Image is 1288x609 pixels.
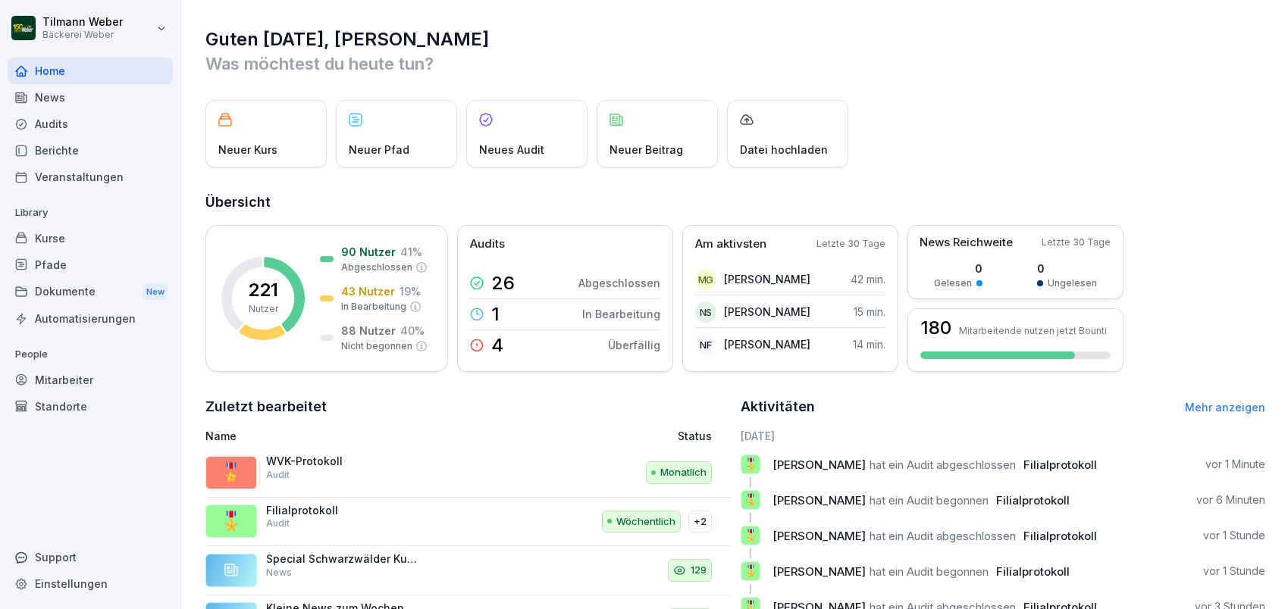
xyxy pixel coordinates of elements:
[1048,276,1097,290] p: Ungelesen
[1023,529,1097,543] span: Filialprotokoll
[870,564,989,579] span: hat ein Audit begonnen
[341,283,395,299] p: 43 Nutzer
[8,367,173,393] a: Mitarbeiter
[8,164,173,190] a: Veranstaltungen
[8,225,173,251] div: Kurse
[491,336,503,354] p: 4
[8,111,173,137] a: Audits
[218,142,277,158] p: Neuer Kurs
[851,271,885,287] p: 42 min.
[582,306,660,322] p: In Bearbeitung
[741,428,1265,444] h6: [DATE]
[744,454,758,475] p: 🎖️
[1196,492,1265,507] p: vor 6 Minuten
[870,493,989,507] span: hat ein Audit begonnen
[694,514,707,529] p: +2
[695,334,716,355] div: NF
[8,201,173,225] p: Library
[578,275,660,291] p: Abgeschlossen
[695,269,716,290] div: MG
[870,458,1016,472] span: hat ein Audit abgeschlossen
[266,468,290,482] p: Audit
[772,458,866,472] span: [PERSON_NAME]
[479,142,544,158] p: Neues Audit
[934,276,972,290] p: Gelesen
[266,454,418,468] p: WVK-Protokoll
[920,319,951,337] h3: 180
[400,283,421,299] p: 19 %
[744,561,758,582] p: 🎖️
[996,493,1070,507] span: Filialprotokoll
[610,142,683,158] p: Neuer Beitrag
[744,525,758,546] p: 🎖️
[772,529,866,543] span: [PERSON_NAME]
[853,336,885,352] p: 14 min.
[266,517,290,530] p: Audit
[248,281,278,299] p: 221
[205,498,730,547] a: 🎖️FilialprotokollAuditWöchentlich+2
[695,236,766,253] p: Am aktivsten
[934,261,982,276] p: 0
[678,428,712,444] p: Status
[1023,458,1097,472] span: Filialprotokoll
[400,323,425,339] p: 40 %
[8,305,173,332] a: Automatisierungen
[491,274,515,292] p: 26
[400,244,422,260] p: 41 %
[205,192,1265,213] h2: Übersicht
[616,514,675,529] p: Wöchentlich
[341,323,396,339] p: 88 Nutzer
[1185,401,1265,414] a: Mehr anzeigen
[470,236,505,253] p: Audits
[42,16,123,29] p: Tilmann Weber
[1205,457,1265,472] p: vor 1 Minute
[143,283,168,301] div: New
[205,546,730,595] a: Special Schwarzwälder Kuchen Edition unseres Konditors Adam: Feinstes Schokomousse aus edlem afri...
[724,304,810,320] p: [PERSON_NAME]
[8,137,173,164] a: Berichte
[8,570,173,597] a: Einstellungen
[341,300,406,314] p: In Bearbeitung
[8,251,173,278] a: Pfade
[8,393,173,420] a: Standorte
[341,261,412,274] p: Abgeschlossen
[205,448,730,498] a: 🎖️WVK-ProtokollAuditMonatlich
[8,544,173,570] div: Support
[772,493,866,507] span: [PERSON_NAME]
[870,529,1016,543] span: hat ein Audit abgeschlossen
[695,301,716,323] div: NS
[220,507,243,535] p: 🎖️
[205,52,1265,76] p: Was möchtest du heute tun?
[205,428,531,444] p: Name
[8,342,173,367] p: People
[266,566,292,579] p: News
[854,304,885,320] p: 15 min.
[205,27,1265,52] h1: Guten [DATE], [PERSON_NAME]
[744,489,758,511] p: 🎖️
[1042,236,1111,249] p: Letzte 30 Tage
[266,552,418,566] p: Special Schwarzwälder Kuchen Edition unseres Konditors Adam: Feinstes Schokomousse aus edlem afri...
[996,564,1070,579] span: Filialprotokoll
[491,305,500,323] p: 1
[772,564,866,579] span: [PERSON_NAME]
[724,271,810,287] p: [PERSON_NAME]
[608,337,660,353] p: Überfällig
[740,142,828,158] p: Datei hochladen
[42,30,123,40] p: Bäckerei Weber
[920,234,1013,251] p: News Reichweite
[1203,564,1265,579] p: vor 1 Stunde
[724,336,810,352] p: [PERSON_NAME]
[8,58,173,84] a: Home
[8,84,173,111] a: News
[8,278,173,306] a: DokumenteNew
[1203,528,1265,543] p: vor 1 Stunde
